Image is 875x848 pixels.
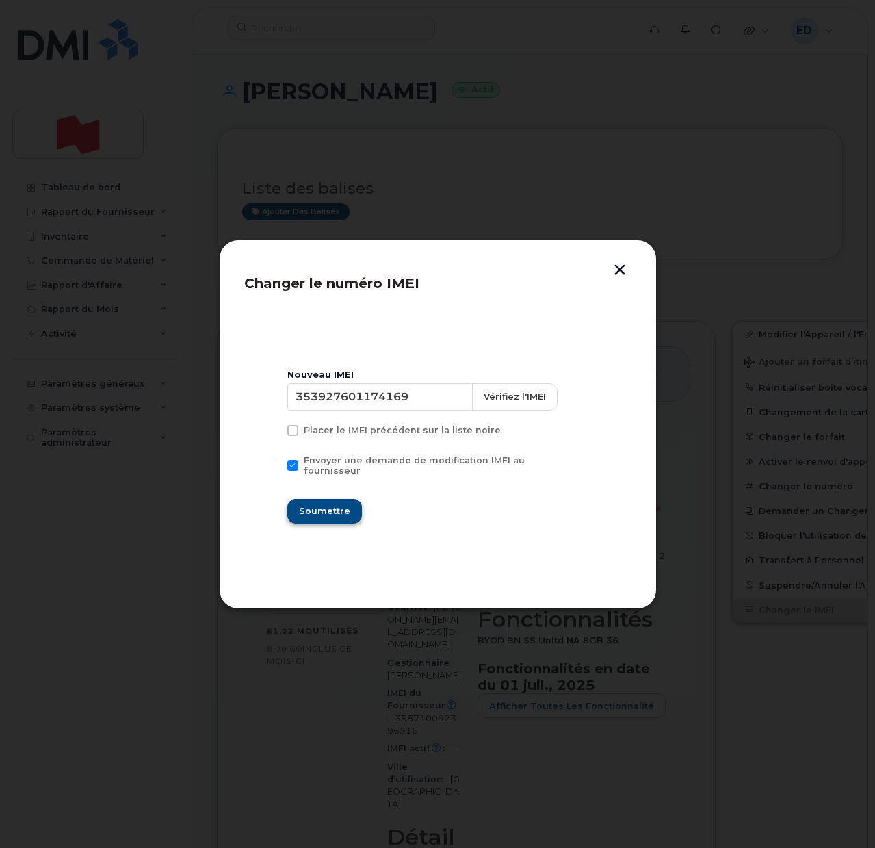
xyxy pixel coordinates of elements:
[287,370,588,381] div: Nouveau IMEI
[244,275,419,292] span: Changer le numéro IMEI
[271,425,278,432] input: Placer le IMEI précédent sur la liste noire
[299,504,350,517] span: Soumettre
[304,455,525,476] span: Envoyer une demande de modification IMEI au fournisseur
[304,425,501,435] span: Placer le IMEI précédent sur la liste noire
[472,383,558,411] button: Vérifiez l'IMEI
[271,455,278,462] input: Envoyer une demande de modification IMEI au fournisseur
[287,499,362,524] button: Soumettre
